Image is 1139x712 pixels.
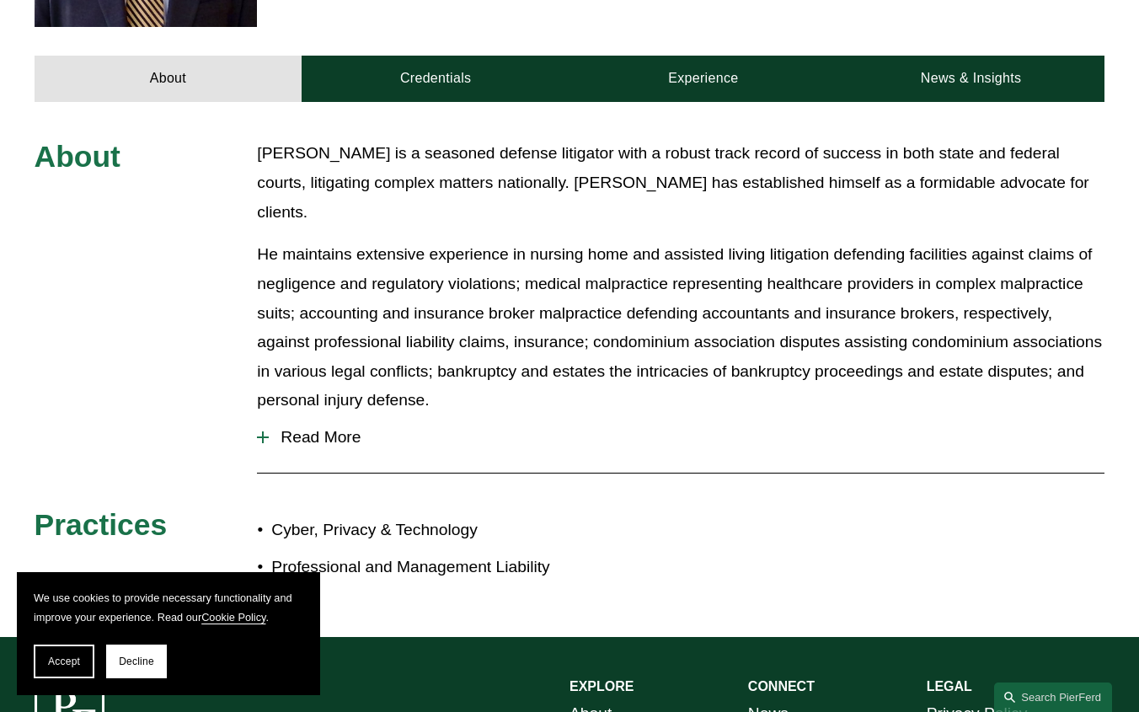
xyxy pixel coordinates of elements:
a: About [35,56,302,102]
button: Read More [257,415,1104,459]
span: Decline [119,656,154,667]
button: Decline [106,645,167,678]
p: We use cookies to provide necessary functionality and improve your experience. Read our . [34,589,303,628]
span: Accept [48,656,80,667]
strong: LEGAL [927,679,972,693]
a: News & Insights [837,56,1105,102]
span: Read More [269,428,1104,447]
a: Search this site [994,683,1112,712]
a: Experience [569,56,837,102]
span: Practices [35,508,168,542]
p: [PERSON_NAME] is a seasoned defense litigator with a robust track record of success in both state... [257,139,1104,227]
p: Cyber, Privacy & Technology [271,516,569,545]
a: Credentials [302,56,569,102]
button: Accept [34,645,94,678]
strong: CONNECT [748,679,815,693]
section: Cookie banner [17,572,320,695]
p: Professional and Management Liability [271,553,569,582]
a: Cookie Policy [201,611,265,624]
strong: EXPLORE [569,679,634,693]
p: He maintains extensive experience in nursing home and assisted living litigation defending facili... [257,240,1104,415]
span: About [35,140,120,174]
